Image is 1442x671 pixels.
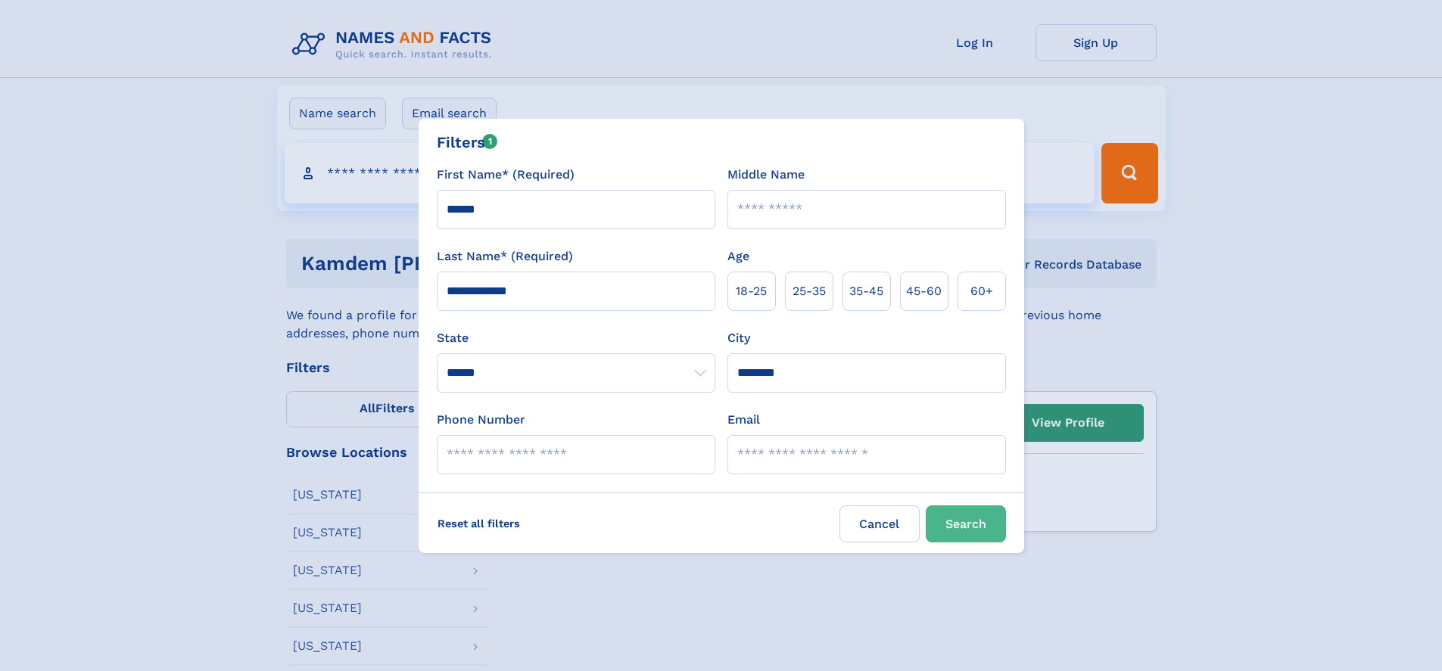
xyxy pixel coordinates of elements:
label: Cancel [839,505,920,542]
label: Email [727,411,760,429]
label: Age [727,247,749,266]
label: Middle Name [727,166,805,184]
label: City [727,329,750,347]
span: 18‑25 [736,282,767,300]
label: First Name* (Required) [437,166,575,184]
span: 60+ [970,282,993,300]
span: 35‑45 [849,282,883,300]
label: Last Name* (Required) [437,247,573,266]
div: Filters [437,131,498,154]
label: Reset all filters [428,505,530,542]
span: 25‑35 [793,282,826,300]
label: Phone Number [437,411,525,429]
span: 45‑60 [906,282,942,300]
button: Search [926,505,1006,542]
label: State [437,329,715,347]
